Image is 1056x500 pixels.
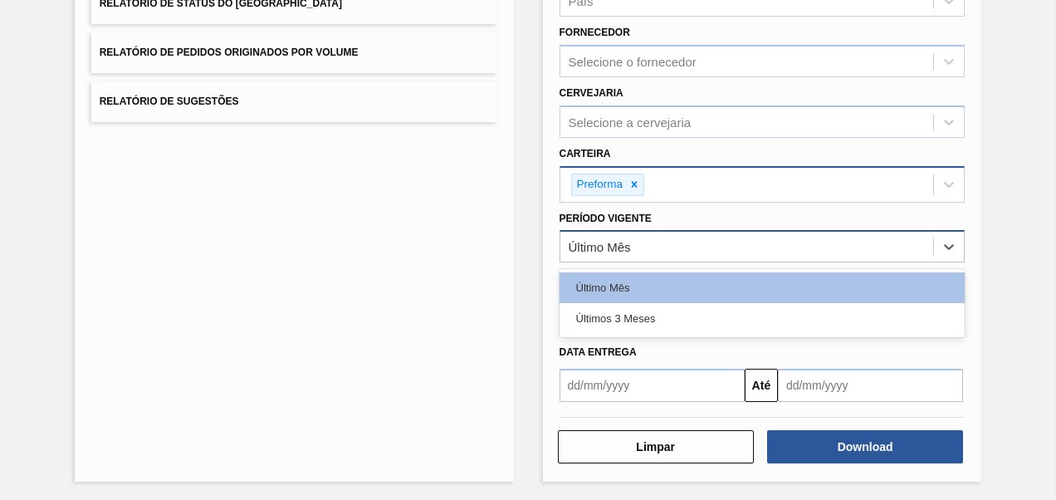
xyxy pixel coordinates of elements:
span: Data entrega [560,346,637,358]
label: Cervejaria [560,87,623,99]
span: Relatório de Pedidos Originados por Volume [100,47,359,58]
span: Relatório de Sugestões [100,96,239,107]
div: Preforma [572,174,626,195]
button: Limpar [558,430,754,463]
label: Fornecedor [560,27,630,38]
div: Último Mês [569,240,631,254]
div: Selecione o fornecedor [569,55,697,69]
label: Carteira [560,148,611,159]
button: Download [767,430,963,463]
button: Relatório de Pedidos Originados por Volume [91,32,497,73]
button: Relatório de Sugestões [91,81,497,122]
div: Último Mês [560,272,966,303]
label: Período Vigente [560,213,652,224]
input: dd/mm/yyyy [560,369,745,402]
div: Últimos 3 Meses [560,303,966,334]
button: Até [745,369,778,402]
div: Selecione a cervejaria [569,115,692,129]
input: dd/mm/yyyy [778,369,963,402]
